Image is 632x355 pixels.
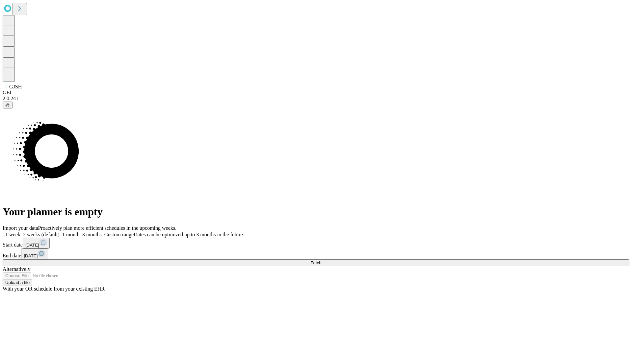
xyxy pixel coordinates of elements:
div: End date [3,248,629,259]
span: GJSH [9,84,22,89]
button: Upload a file [3,279,32,286]
span: 1 week [5,232,20,237]
span: Alternatively [3,266,30,272]
span: 3 months [82,232,102,237]
span: Import your data [3,225,38,231]
span: 2 weeks (default) [23,232,60,237]
span: With your OR schedule from your existing EHR [3,286,105,292]
span: [DATE] [24,253,38,258]
button: [DATE] [23,238,50,248]
button: [DATE] [21,248,48,259]
button: Fetch [3,259,629,266]
button: @ [3,102,13,108]
div: Start date [3,238,629,248]
span: Fetch [310,260,321,265]
h1: Your planner is empty [3,206,629,218]
span: Dates can be optimized up to 3 months in the future. [134,232,244,237]
span: [DATE] [25,243,39,248]
span: 1 month [62,232,80,237]
span: Custom range [104,232,134,237]
div: GEI [3,90,629,96]
span: @ [5,103,10,107]
span: Proactively plan more efficient schedules in the upcoming weeks. [38,225,176,231]
div: 2.0.241 [3,96,629,102]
